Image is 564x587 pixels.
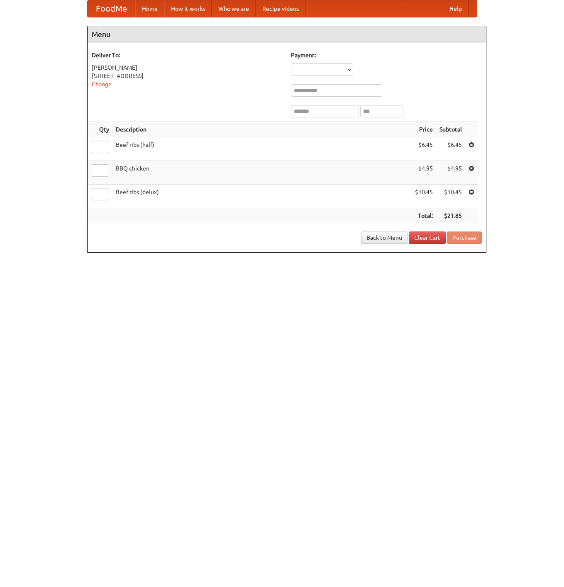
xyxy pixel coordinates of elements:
[412,161,436,185] td: $4.95
[88,26,486,43] h4: Menu
[361,231,408,244] a: Back to Menu
[112,161,412,185] td: BBQ chicken
[92,81,112,88] a: Change
[409,231,446,244] a: Clear Cart
[112,137,412,161] td: Beef ribs (half)
[92,51,283,59] h5: Deliver To:
[164,0,212,17] a: How it works
[212,0,256,17] a: Who we are
[88,0,135,17] a: FoodMe
[256,0,305,17] a: Recipe videos
[436,137,465,161] td: $6.45
[412,185,436,208] td: $10.45
[112,122,412,137] th: Description
[412,122,436,137] th: Price
[436,185,465,208] td: $10.45
[412,137,436,161] td: $6.45
[412,208,436,224] th: Total:
[291,51,482,59] h5: Payment:
[436,161,465,185] td: $4.95
[436,208,465,224] th: $21.85
[443,0,469,17] a: Help
[92,72,283,80] div: [STREET_ADDRESS]
[436,122,465,137] th: Subtotal
[88,122,112,137] th: Qty
[112,185,412,208] td: Beef ribs (delux)
[447,231,482,244] button: Purchase
[135,0,164,17] a: Home
[92,63,283,72] div: [PERSON_NAME]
